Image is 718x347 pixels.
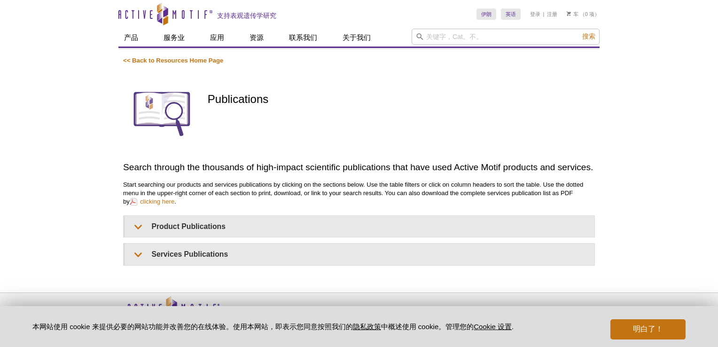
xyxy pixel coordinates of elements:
[547,11,557,17] a: 注册
[123,74,201,152] img: Publications
[474,323,512,331] button: Cookie 设置
[125,216,594,237] summary: Product Publications
[204,29,230,47] a: 应用
[543,8,544,20] li: |
[582,32,595,40] span: 搜索
[123,161,595,173] h2: Search through the thousands of high-impact scientific publications that have used Active Motif p...
[567,11,571,16] img: 您的购物车
[579,32,598,41] button: 搜索
[123,57,223,64] a: << Back to Resources Home Page
[32,323,474,331] font: 本网站使用 cookie 来提供必要的网站功能并改善您的在线体验。使用本网站，即表示您同意按照我们的 中概述使用 cookie。管理您的
[125,244,594,265] summary: Services Publications
[610,319,686,339] button: 明白了！
[244,29,269,47] a: 资源
[501,8,521,20] a: 英语
[512,323,514,331] font: .
[208,93,595,107] h1: Publications
[476,8,496,20] a: 伊朗
[283,29,323,47] a: 联系我们
[337,29,376,47] a: 关于我们
[123,181,595,206] p: Start searching our products and services publications by clicking on the sections below. Use the...
[530,11,540,17] a: 登录
[118,29,144,47] a: 产品
[573,11,578,17] font: 车
[158,29,190,47] a: 服务业
[580,11,600,17] font: （0 项）
[118,293,226,331] img: 活性基序，
[412,29,600,45] input: 关键字，Cat。不。
[567,11,578,17] a: 车
[130,197,174,206] a: clicking here
[353,323,381,331] a: 隐私政策
[217,11,276,20] h2: 支持表观遗传学研究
